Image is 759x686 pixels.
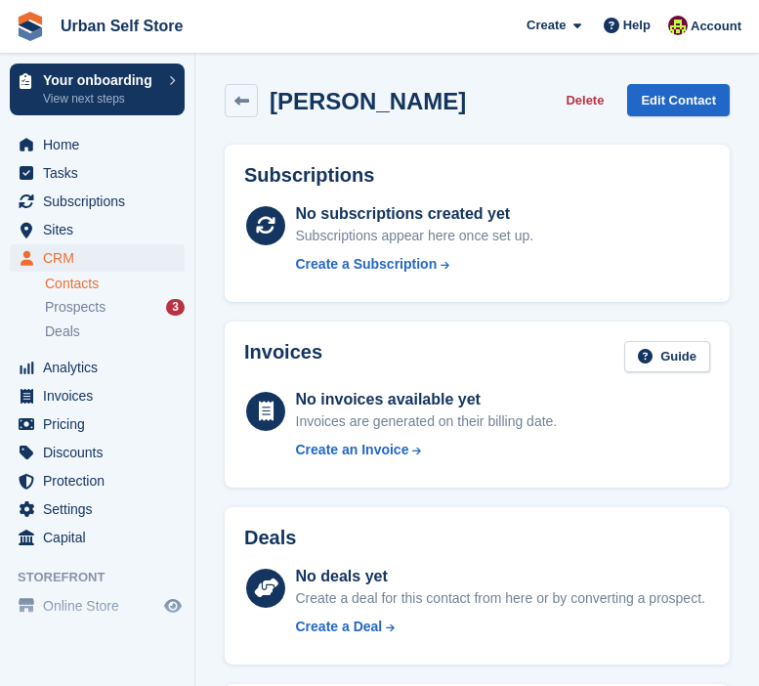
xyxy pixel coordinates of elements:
span: Home [43,131,160,158]
span: Analytics [43,354,160,381]
div: Create a deal for this contact from here or by converting a prospect. [296,588,705,609]
a: menu [10,439,185,466]
span: Sites [43,216,160,243]
a: menu [10,131,185,158]
span: Capital [43,524,160,551]
a: Deals [45,322,185,342]
h2: [PERSON_NAME] [270,88,466,114]
span: Settings [43,495,160,523]
a: Edit Contact [627,84,730,116]
a: menu [10,410,185,438]
div: Create a Subscription [296,254,438,275]
img: Dan Crosland [668,16,688,35]
a: menu [10,159,185,187]
span: Help [623,16,651,35]
span: Create [527,16,566,35]
span: Online Store [43,592,160,620]
span: Storefront [18,568,194,587]
a: Create a Deal [296,617,705,637]
a: menu [10,354,185,381]
div: Subscriptions appear here once set up. [296,226,534,246]
button: Delete [558,84,611,116]
span: Prospects [45,298,105,317]
a: menu [10,592,185,620]
a: Contacts [45,275,185,293]
div: 3 [166,299,185,316]
a: Create an Invoice [296,440,558,460]
a: menu [10,467,185,494]
p: View next steps [43,90,159,107]
h2: Invoices [244,341,322,373]
div: Invoices are generated on their billing date. [296,411,558,432]
div: No invoices available yet [296,388,558,411]
a: menu [10,495,185,523]
span: Protection [43,467,160,494]
div: Create a Deal [296,617,383,637]
a: Urban Self Store [53,10,190,42]
span: Deals [45,322,80,341]
a: Guide [624,341,710,373]
p: Your onboarding [43,73,159,87]
div: No deals yet [296,565,705,588]
span: Invoices [43,382,160,409]
a: menu [10,524,185,551]
a: menu [10,188,185,215]
h2: Deals [244,527,296,549]
a: menu [10,244,185,272]
span: Account [691,17,741,36]
a: Your onboarding View next steps [10,64,185,115]
span: Subscriptions [43,188,160,215]
div: No subscriptions created yet [296,202,534,226]
a: menu [10,216,185,243]
a: Create a Subscription [296,254,534,275]
span: Tasks [43,159,160,187]
span: Discounts [43,439,160,466]
span: Pricing [43,410,160,438]
div: Create an Invoice [296,440,409,460]
a: menu [10,382,185,409]
span: CRM [43,244,160,272]
a: Prospects 3 [45,297,185,318]
img: stora-icon-8386f47178a22dfd0bd8f6a31ec36ba5ce8667c1dd55bd0f319d3a0aa187defe.svg [16,12,45,41]
a: Preview store [161,594,185,618]
h2: Subscriptions [244,164,710,187]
